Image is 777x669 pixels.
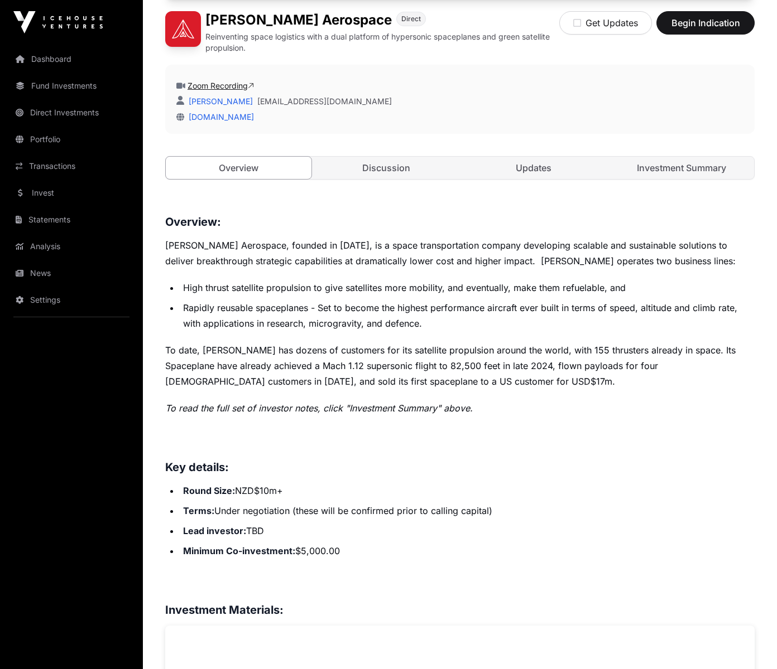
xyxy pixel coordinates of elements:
[165,156,312,180] a: Overview
[9,261,134,285] a: News
[257,96,392,107] a: [EMAIL_ADDRESS][DOMAIN_NAME]
[9,100,134,125] a: Direct Investments
[721,615,777,669] iframe: Chat Widget
[183,485,235,496] strong: Round Size:
[559,11,652,35] button: Get Updates
[183,545,295,556] strong: Minimum Co-investment:
[165,458,755,476] h3: Key details:
[205,11,392,29] h1: [PERSON_NAME] Aerospace
[9,234,134,259] a: Analysis
[184,112,254,122] a: [DOMAIN_NAME]
[205,31,559,54] p: Reinventing space logistics with a dual platform of hypersonic spaceplanes and green satellite pr...
[180,280,755,295] li: High thrust satellite propulsion to give satellites more mobility, and eventually, make them refu...
[165,342,755,389] p: To date, [PERSON_NAME] has dozens of customers for its satellite propulsion around the world, wit...
[165,237,755,269] p: [PERSON_NAME] Aerospace, founded in [DATE], is a space transportation company developing scalable...
[180,523,755,539] li: TBD
[9,74,134,98] a: Fund Investments
[656,22,755,33] a: Begin Indication
[9,127,134,152] a: Portfolio
[13,11,103,33] img: Icehouse Ventures Logo
[165,403,473,414] em: To read the full set of investor notes, click "Investment Summary" above.
[165,11,201,47] img: Dawn Aerospace
[165,601,755,619] h3: Investment Materials:
[609,157,755,179] a: Investment Summary
[183,505,214,516] strong: Terms:
[180,300,755,331] li: Rapidly reusable spaceplanes - Set to become the highest performance aircraft ever built in terms...
[165,213,755,231] h3: Overview:
[180,483,755,498] li: NZD$10m+
[9,207,134,232] a: Statements
[183,525,243,536] strong: Lead investor
[9,154,134,178] a: Transactions
[9,181,134,205] a: Invest
[9,47,134,71] a: Dashboard
[166,157,754,179] nav: Tabs
[243,525,246,536] strong: :
[656,11,755,35] button: Begin Indication
[461,157,607,179] a: Updates
[188,81,254,90] a: Zoom Recording
[180,503,755,518] li: Under negotiation (these will be confirmed prior to calling capital)
[314,157,459,179] a: Discussion
[186,96,253,106] a: [PERSON_NAME]
[9,288,134,312] a: Settings
[401,14,421,23] span: Direct
[180,543,755,559] li: $5,000.00
[670,16,741,30] span: Begin Indication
